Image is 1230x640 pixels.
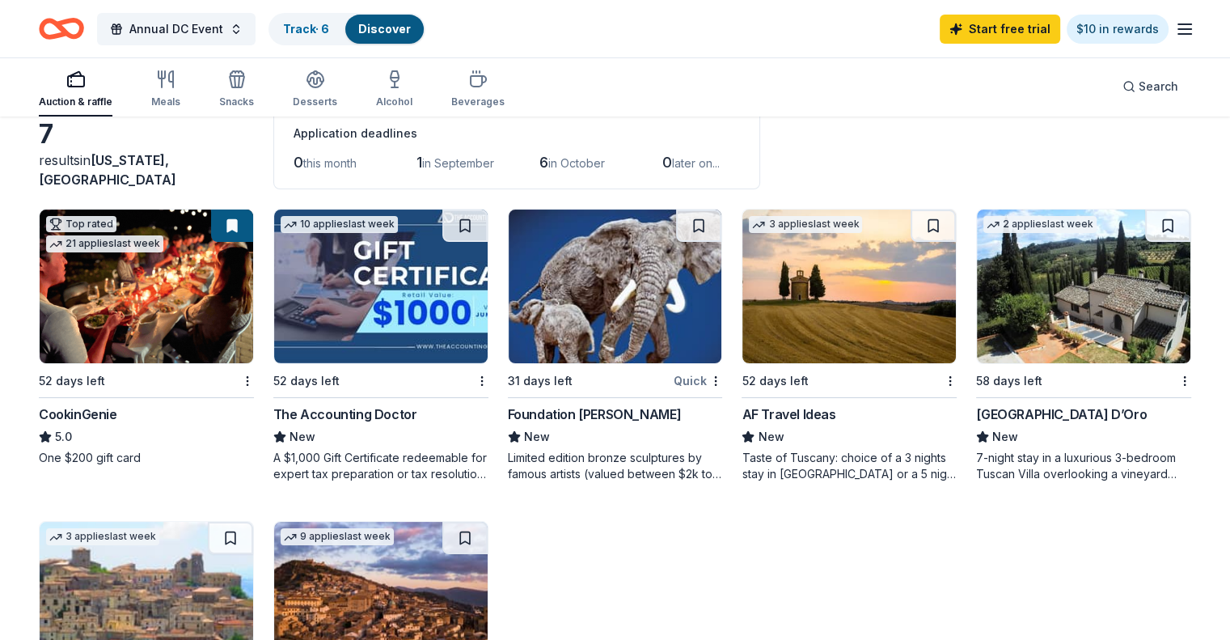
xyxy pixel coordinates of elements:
[983,216,1097,233] div: 2 applies last week
[742,209,957,482] a: Image for AF Travel Ideas3 applieslast week52 days leftAF Travel IdeasNewTaste of Tuscany: choice...
[151,95,180,108] div: Meals
[303,156,357,170] span: this month
[40,210,253,363] img: Image for CookinGenie
[673,371,722,391] div: Quick
[273,405,417,424] div: The Accounting Doctor
[39,118,254,150] div: 7
[976,405,1147,424] div: [GEOGRAPHIC_DATA] D’Oro
[992,427,1018,447] span: New
[940,15,1060,44] a: Start free trial
[524,427,550,447] span: New
[422,156,494,170] span: in September
[293,95,337,108] div: Desserts
[46,235,163,252] div: 21 applies last week
[376,63,412,117] button: Alcohol
[977,210,1190,363] img: Image for Villa Sogni D’Oro
[151,63,180,117] button: Meals
[46,216,116,232] div: Top rated
[451,63,505,117] button: Beverages
[1139,77,1178,96] span: Search
[358,22,411,36] a: Discover
[39,450,254,466] div: One $200 gift card
[268,13,425,45] button: Track· 6Discover
[39,371,105,391] div: 52 days left
[39,405,117,424] div: CookinGenie
[39,209,254,466] a: Image for CookinGenieTop rated21 applieslast week52 days leftCookinGenie5.0One $200 gift card
[548,156,605,170] span: in October
[749,216,862,233] div: 3 applies last week
[742,405,835,424] div: AF Travel Ideas
[539,154,548,171] span: 6
[39,10,84,48] a: Home
[55,427,72,447] span: 5.0
[273,371,340,391] div: 52 days left
[662,154,672,171] span: 0
[293,63,337,117] button: Desserts
[97,13,256,45] button: Annual DC Event
[758,427,784,447] span: New
[273,209,488,482] a: Image for The Accounting Doctor10 applieslast week52 days leftThe Accounting DoctorNewA $1,000 Gi...
[672,156,720,170] span: later on...
[273,450,488,482] div: A $1,000 Gift Certificate redeemable for expert tax preparation or tax resolution services—recipi...
[281,528,394,545] div: 9 applies last week
[219,95,254,108] div: Snacks
[508,209,723,482] a: Image for Foundation Michelangelo31 days leftQuickFoundation [PERSON_NAME]NewLimited edition bron...
[39,150,254,189] div: results
[451,95,505,108] div: Beverages
[129,19,223,39] span: Annual DC Event
[1067,15,1169,44] a: $10 in rewards
[976,209,1191,482] a: Image for Villa Sogni D’Oro2 applieslast week58 days left[GEOGRAPHIC_DATA] D’OroNew7-night stay i...
[742,371,808,391] div: 52 days left
[508,371,573,391] div: 31 days left
[294,154,303,171] span: 0
[283,22,329,36] a: Track· 6
[39,152,176,188] span: [US_STATE], [GEOGRAPHIC_DATA]
[976,450,1191,482] div: 7-night stay in a luxurious 3-bedroom Tuscan Villa overlooking a vineyard and the ancient walled ...
[39,95,112,108] div: Auction & raffle
[976,371,1042,391] div: 58 days left
[376,95,412,108] div: Alcohol
[742,210,956,363] img: Image for AF Travel Ideas
[508,450,723,482] div: Limited edition bronze sculptures by famous artists (valued between $2k to $7k; proceeds will spl...
[294,124,740,143] div: Application deadlines
[281,216,398,233] div: 10 applies last week
[46,528,159,545] div: 3 applies last week
[1110,70,1191,103] button: Search
[219,63,254,117] button: Snacks
[39,152,176,188] span: in
[416,154,422,171] span: 1
[39,63,112,117] button: Auction & raffle
[509,210,722,363] img: Image for Foundation Michelangelo
[290,427,315,447] span: New
[508,405,681,424] div: Foundation [PERSON_NAME]
[742,450,957,482] div: Taste of Tuscany: choice of a 3 nights stay in [GEOGRAPHIC_DATA] or a 5 night stay in [GEOGRAPHIC...
[274,210,488,363] img: Image for The Accounting Doctor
